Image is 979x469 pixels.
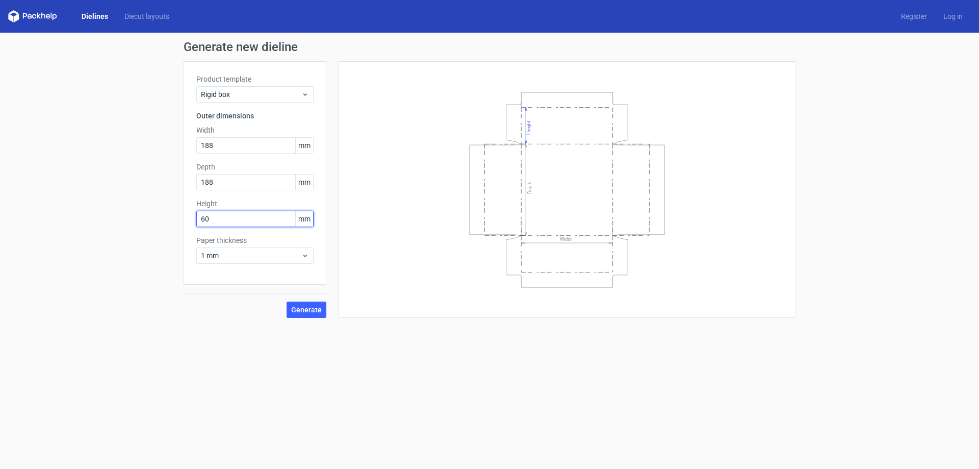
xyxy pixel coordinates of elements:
text: Height [526,120,531,134]
label: Width [196,125,314,135]
span: mm [295,175,313,190]
span: mm [295,211,313,227]
button: Generate [287,302,326,318]
span: mm [295,138,313,153]
span: 1 mm [201,251,301,261]
span: Generate [291,306,322,313]
label: Depth [196,162,314,172]
text: Depth [527,181,532,193]
label: Product template [196,74,314,84]
span: Rigid box [201,89,301,100]
a: Log in [935,11,971,21]
a: Diecut layouts [116,11,177,21]
label: Height [196,199,314,209]
a: Register [893,11,935,21]
h3: Outer dimensions [196,111,314,121]
h1: Generate new dieline [184,41,795,53]
text: Width [560,236,572,242]
a: Dielines [73,11,116,21]
label: Paper thickness [196,235,314,245]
